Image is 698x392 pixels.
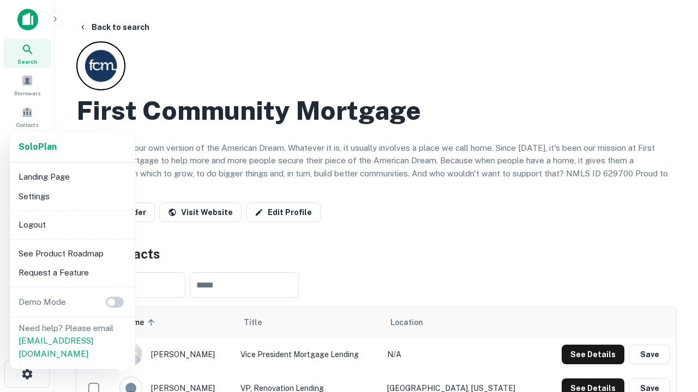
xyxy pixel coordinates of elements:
p: Need help? Please email [19,322,127,360]
strong: Solo Plan [19,142,57,152]
a: SoloPlan [19,140,57,154]
li: Request a Feature [14,263,131,283]
li: Landing Page [14,167,131,187]
li: See Product Roadmap [14,244,131,264]
iframe: Chat Widget [643,270,698,322]
p: Demo Mode [14,296,70,309]
li: Settings [14,187,131,206]
a: [EMAIL_ADDRESS][DOMAIN_NAME] [19,336,93,358]
li: Logout [14,215,131,235]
